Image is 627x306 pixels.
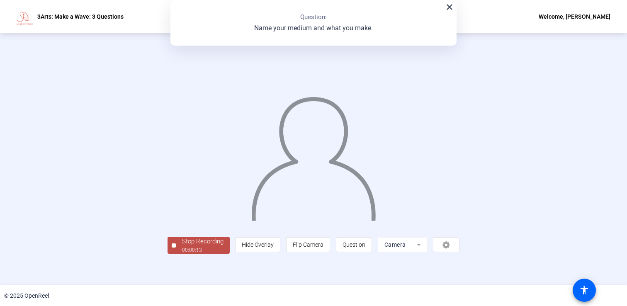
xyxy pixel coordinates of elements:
[182,237,224,246] div: Stop Recording
[539,12,610,22] div: Welcome, [PERSON_NAME]
[168,237,230,254] button: Stop Recording00:00:13
[4,291,49,300] div: © 2025 OpenReel
[37,12,124,22] p: 3Arts: Make a Wave: 3 Questions
[286,237,330,252] button: Flip Camera
[445,2,454,12] mat-icon: close
[242,241,274,248] span: Hide Overlay
[579,285,589,295] mat-icon: accessibility
[250,90,377,221] img: overlay
[17,8,33,25] img: OpenReel logo
[254,23,373,33] p: Name your medium and what you make.
[235,237,280,252] button: Hide Overlay
[300,12,327,22] p: Question:
[182,246,224,254] div: 00:00:13
[336,237,372,252] button: Question
[293,241,323,248] span: Flip Camera
[343,241,365,248] span: Question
